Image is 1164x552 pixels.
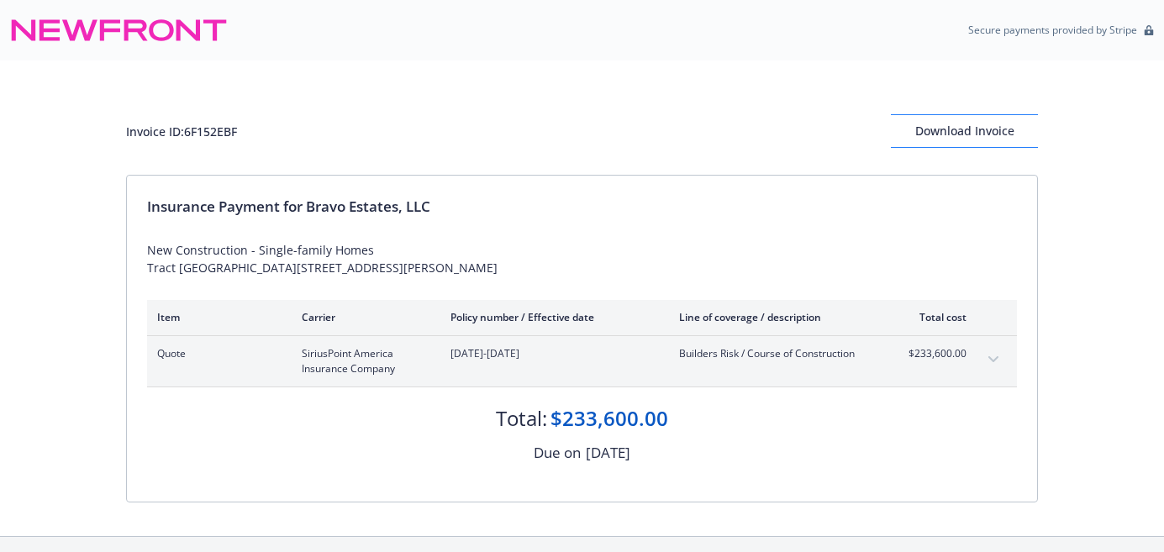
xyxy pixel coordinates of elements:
div: Item [157,310,275,324]
span: $233,600.00 [903,346,966,361]
div: [DATE] [586,442,630,464]
div: Download Invoice [891,115,1038,147]
p: Secure payments provided by Stripe [968,23,1137,37]
div: Due on [534,442,581,464]
div: Insurance Payment for Bravo Estates, LLC [147,196,1017,218]
div: QuoteSiriusPoint America Insurance Company[DATE]-[DATE]Builders Risk / Course of Construction$233... [147,336,1017,386]
div: New Construction - Single-family Homes Tract [GEOGRAPHIC_DATA][STREET_ADDRESS][PERSON_NAME] [147,241,1017,276]
span: Quote [157,346,275,361]
button: Download Invoice [891,114,1038,148]
span: SiriusPoint America Insurance Company [302,346,424,376]
div: Invoice ID: 6F152EBF [126,123,237,140]
span: [DATE]-[DATE] [450,346,652,361]
div: Line of coverage / description [679,310,877,324]
button: expand content [980,346,1007,373]
div: $233,600.00 [550,404,668,433]
div: Total: [496,404,547,433]
span: Builders Risk / Course of Construction [679,346,877,361]
div: Policy number / Effective date [450,310,652,324]
div: Carrier [302,310,424,324]
div: Total cost [903,310,966,324]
